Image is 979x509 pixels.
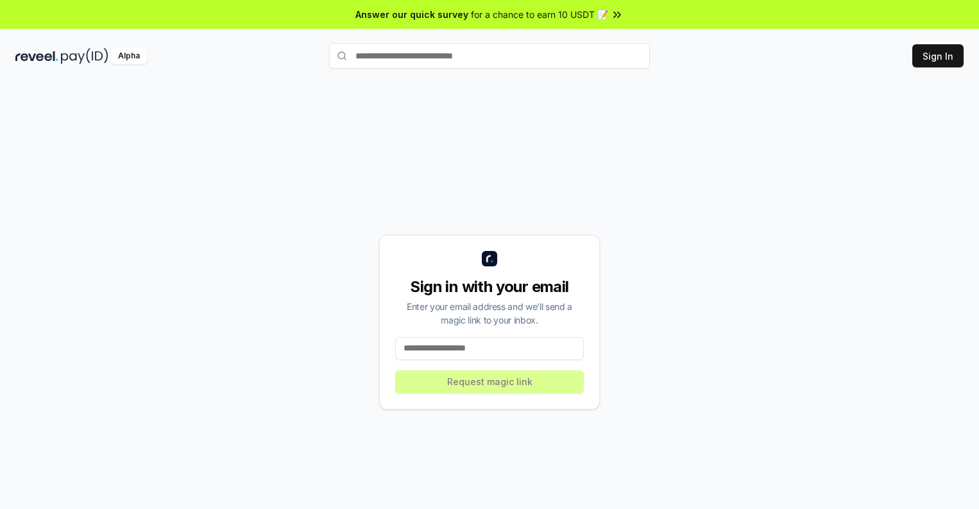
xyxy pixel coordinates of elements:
[395,277,584,297] div: Sign in with your email
[15,48,58,64] img: reveel_dark
[471,8,608,21] span: for a chance to earn 10 USDT 📝
[912,44,964,67] button: Sign In
[61,48,108,64] img: pay_id
[111,48,147,64] div: Alpha
[355,8,468,21] span: Answer our quick survey
[395,300,584,327] div: Enter your email address and we’ll send a magic link to your inbox.
[482,251,497,266] img: logo_small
